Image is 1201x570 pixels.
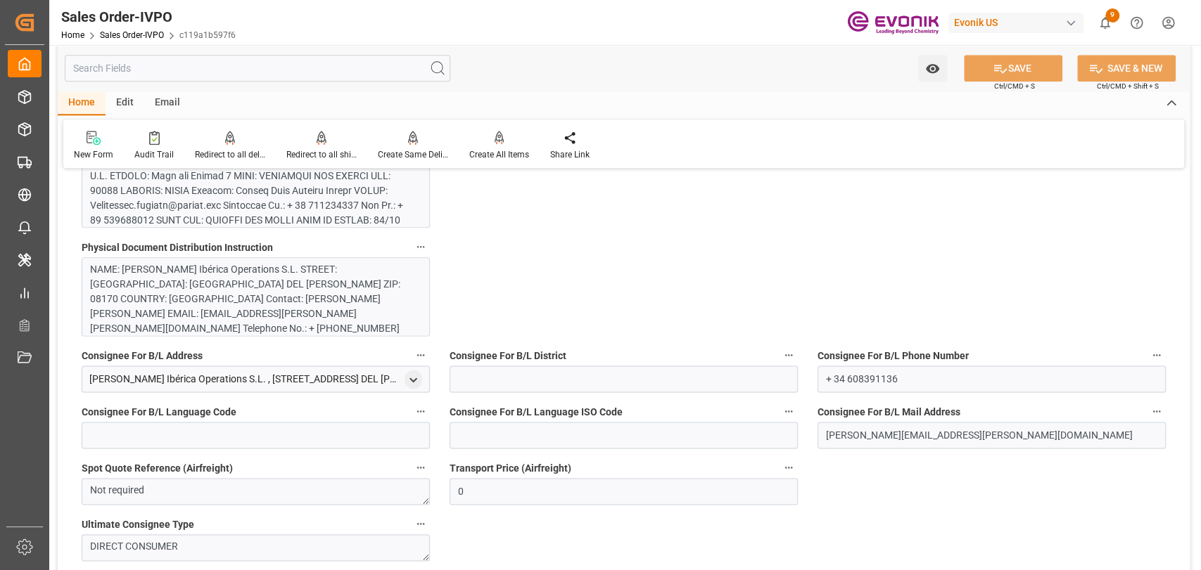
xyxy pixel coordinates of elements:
[134,148,174,161] div: Audit Trail
[412,346,430,364] button: Consignee For B/L Address
[82,478,430,505] textarea: Not required
[82,349,203,363] span: Consignee For B/L Address
[82,534,430,561] textarea: DIRECT CONSUMER
[100,30,164,40] a: Sales Order-IVPO
[82,240,273,255] span: Physical Document Distribution Instruction
[412,514,430,533] button: Ultimate Consignee Type
[450,405,623,420] span: Consignee For B/L Language ISO Code
[994,81,1035,91] span: Ctrl/CMD + S
[450,461,571,476] span: Transport Price (Airfreight)
[58,91,106,115] div: Home
[1148,346,1166,364] button: Consignee For B/L Phone Number
[1148,402,1166,420] button: Consignee For B/L Mail Address
[378,148,448,161] div: Create Same Delivery Date
[82,405,236,420] span: Consignee For B/L Language Code
[412,238,430,256] button: Physical Document Distribution Instruction
[818,349,969,363] span: Consignee For B/L Phone Number
[61,6,236,27] div: Sales Order-IVPO
[412,402,430,420] button: Consignee For B/L Language Code
[405,370,422,389] div: open menu
[818,405,960,420] span: Consignee For B/L Mail Address
[550,148,590,161] div: Share Link
[1121,7,1152,39] button: Help Center
[1097,81,1159,91] span: Ctrl/CMD + Shift + S
[89,372,401,387] div: [PERSON_NAME] Ibérica Operations S.L. , [STREET_ADDRESS] DEL [PERSON_NAME] , [GEOGRAPHIC_DATA] - ...
[918,55,947,82] button: open menu
[286,148,357,161] div: Redirect to all shipments
[90,262,412,410] div: NAME: [PERSON_NAME] Ibérica Operations S.L. STREET: [GEOGRAPHIC_DATA]: [GEOGRAPHIC_DATA] DEL [PER...
[65,55,450,82] input: Search Fields
[144,91,191,115] div: Email
[780,346,798,364] button: Consignee For B/L District
[964,55,1062,82] button: SAVE
[412,458,430,477] button: Spot Quote Reference (Airfreight)
[82,461,233,476] span: Spot Quote Reference (Airfreight)
[948,9,1089,36] button: Evonik US
[780,402,798,420] button: Consignee For B/L Language ISO Code
[82,517,194,532] span: Ultimate Consignee Type
[1105,8,1119,22] span: 9
[948,13,1084,33] div: Evonik US
[195,148,265,161] div: Redirect to all deliveries
[780,458,798,477] button: Transport Price (Airfreight)
[1089,7,1121,39] button: show 9 new notifications
[74,148,113,161] div: New Form
[61,30,84,40] a: Home
[847,11,939,35] img: Evonik-brand-mark-Deep-Purple-RGB.jpeg_1700498283.jpeg
[106,91,144,115] div: Edit
[450,349,566,363] span: Consignee For B/L District
[469,148,529,161] div: Create All Items
[1077,55,1176,82] button: SAVE & NEW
